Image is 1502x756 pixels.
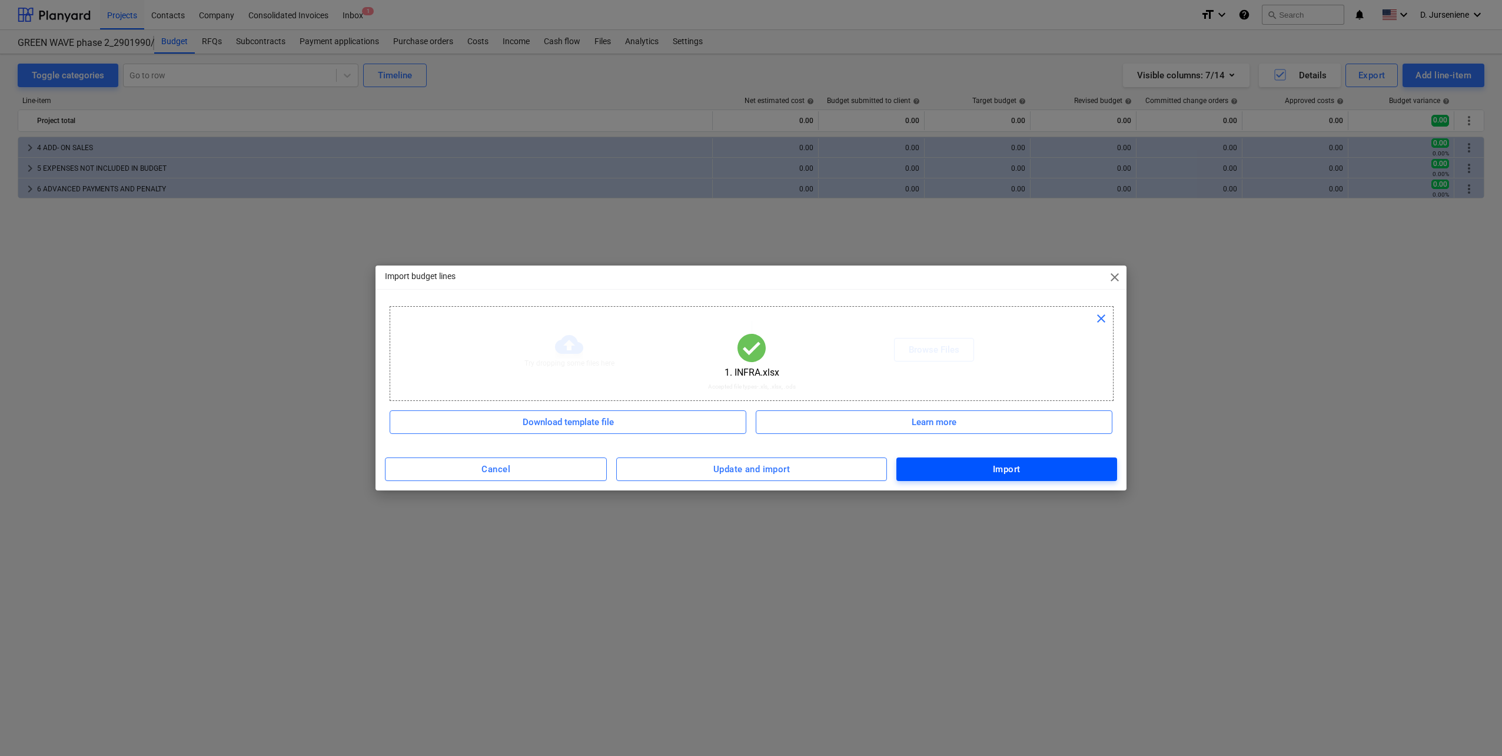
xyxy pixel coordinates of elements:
div: Learn more [912,415,956,430]
button: Learn more [756,410,1112,434]
iframe: Chat Widget [1443,699,1502,756]
button: Cancel [385,457,607,481]
div: 1. INFRA.xlsxTry dropping some files hereorBrowse FilesAccepted file types-.xls, .xlsx, .ods [390,306,1114,400]
div: Cancel [481,462,510,477]
button: Update and import [616,457,886,481]
button: Download template file [390,410,746,434]
div: Download template file [523,415,614,430]
button: Import [896,457,1117,481]
p: Import budget lines [385,270,456,283]
div: Update and import [713,462,790,477]
span: close [1108,270,1122,284]
div: 1. INFRA.xlsx [725,329,779,378]
span: close [1094,311,1108,326]
div: Import [993,462,1021,477]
